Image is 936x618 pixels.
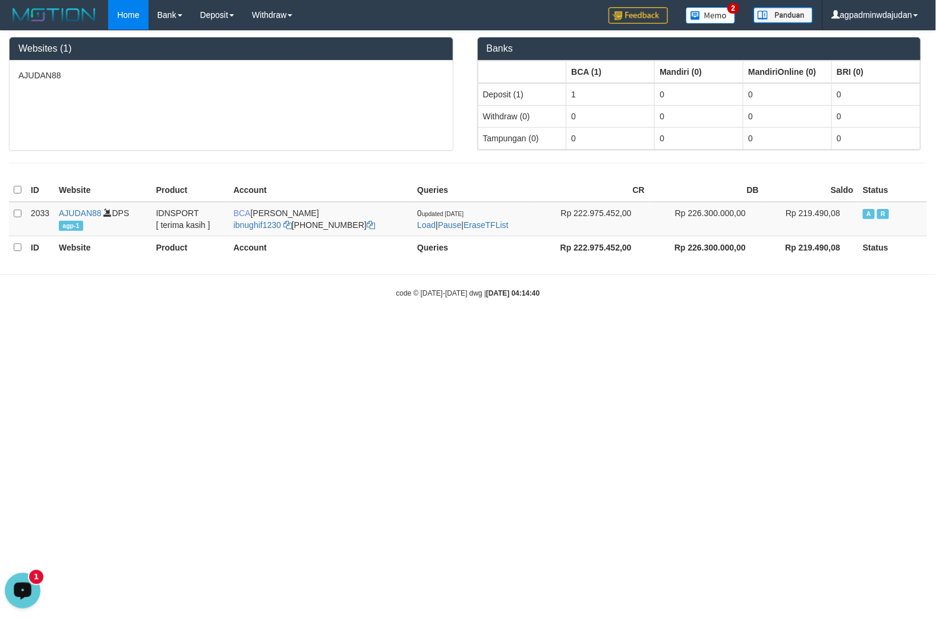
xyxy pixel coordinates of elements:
th: Status [858,179,927,202]
span: 2 [727,3,740,14]
th: Saldo [764,179,858,202]
span: Active [863,209,875,219]
a: EraseTFList [464,220,508,230]
td: 0 [832,127,921,149]
td: 0 [655,127,743,149]
td: 0 [832,105,921,127]
td: 0 [743,83,832,106]
td: 0 [566,127,655,149]
span: updated [DATE] [422,211,464,217]
th: CR [535,179,650,202]
strong: [DATE] 04:14:40 [486,289,540,297]
td: Tampungan (0) [478,127,566,149]
th: Group: activate to sort column ascending [478,61,566,83]
th: Group: activate to sort column ascending [743,61,832,83]
span: 0 [417,208,464,218]
td: DPS [54,202,151,236]
td: Rp 226.300.000,00 [650,202,764,236]
button: Open LiveChat chat widget [5,5,40,40]
th: Queries [412,236,535,258]
img: MOTION_logo.png [9,6,99,24]
td: 0 [566,105,655,127]
span: Running [877,209,889,219]
img: panduan.png [754,7,813,23]
img: Button%20Memo.svg [686,7,736,24]
img: Feedback.jpg [609,7,668,24]
th: Website [54,236,151,258]
th: Group: activate to sort column ascending [566,61,655,83]
a: Copy ibnughif1230 to clipboard [283,220,292,230]
th: Group: activate to sort column ascending [832,61,921,83]
th: Queries [412,179,535,202]
td: Rp 219.490,08 [764,202,858,236]
td: 0 [655,83,743,106]
a: ibnughif1230 [234,220,281,230]
a: Pause [438,220,462,230]
th: Rp 226.300.000,00 [650,236,764,258]
td: Deposit (1) [478,83,566,106]
p: AJUDAN88 [18,69,444,81]
a: Load [417,220,436,230]
th: Website [54,179,151,202]
th: Account [229,236,412,258]
h3: Banks [487,43,912,54]
th: DB [650,179,764,202]
td: 0 [655,105,743,127]
th: Group: activate to sort column ascending [655,61,743,83]
th: ID [26,236,54,258]
td: 0 [832,83,921,106]
a: AJUDAN88 [59,208,102,218]
td: 0 [743,127,832,149]
td: Withdraw (0) [478,105,566,127]
span: | | [417,208,509,230]
td: [PERSON_NAME] [PHONE_NUMBER] [229,202,412,236]
th: Account [229,179,412,202]
td: 2033 [26,202,54,236]
small: code © [DATE]-[DATE] dwg | [396,289,540,297]
th: Rp 222.975.452,00 [535,236,650,258]
div: new message indicator [29,2,43,16]
td: IDNSPORT [ terima kasih ] [152,202,229,236]
td: 0 [743,105,832,127]
th: ID [26,179,54,202]
th: Product [152,236,229,258]
h3: Websites (1) [18,43,444,54]
span: agp-1 [59,221,83,231]
th: Status [858,236,927,258]
td: 1 [566,83,655,106]
td: Rp 222.975.452,00 [535,202,650,236]
a: Copy 7772437571 to clipboard [367,220,375,230]
span: BCA [234,208,251,218]
th: Product [152,179,229,202]
th: Rp 219.490,08 [764,236,858,258]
